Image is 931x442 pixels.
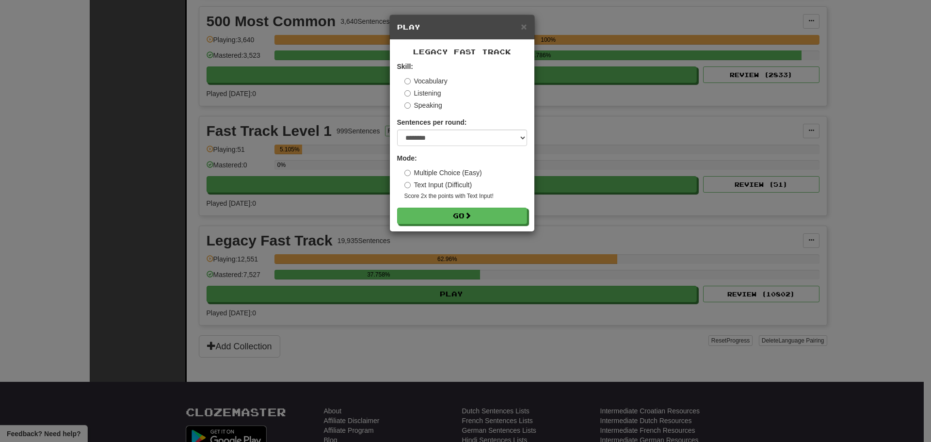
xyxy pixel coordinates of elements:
[404,170,411,176] input: Multiple Choice (Easy)
[404,168,482,178] label: Multiple Choice (Easy)
[404,182,411,188] input: Text Input (Difficult)
[404,76,448,86] label: Vocabulary
[397,22,527,32] h5: Play
[397,154,417,162] strong: Mode:
[413,48,511,56] span: Legacy Fast Track
[404,88,441,98] label: Listening
[397,63,413,70] strong: Skill:
[404,180,472,190] label: Text Input (Difficult)
[404,192,527,200] small: Score 2x the points with Text Input !
[397,208,527,224] button: Go
[521,21,527,32] button: Close
[521,21,527,32] span: ×
[404,78,411,84] input: Vocabulary
[397,117,467,127] label: Sentences per round:
[404,90,411,97] input: Listening
[404,100,442,110] label: Speaking
[404,102,411,109] input: Speaking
